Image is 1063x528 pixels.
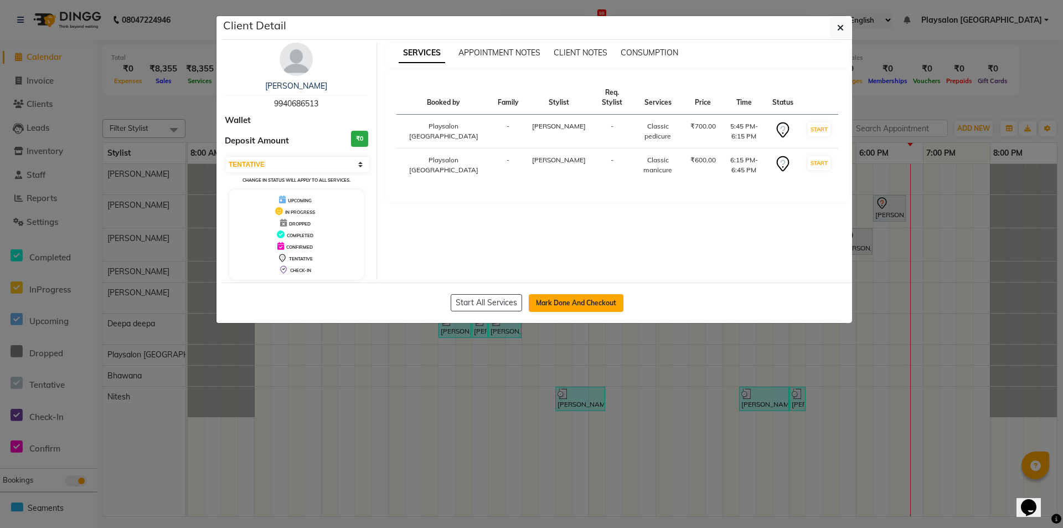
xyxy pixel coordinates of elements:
span: DROPPED [289,221,311,227]
td: Playsalon [GEOGRAPHIC_DATA] [396,148,491,182]
td: Playsalon [GEOGRAPHIC_DATA] [396,115,491,148]
td: - [491,115,525,148]
th: Stylist [525,81,592,115]
span: [PERSON_NAME] [532,122,586,130]
span: [PERSON_NAME] [532,156,586,164]
span: 9940686513 [274,99,318,109]
td: 6:15 PM-6:45 PM [723,148,766,182]
a: [PERSON_NAME] [265,81,327,91]
th: Time [723,81,766,115]
td: - [491,148,525,182]
button: START [808,156,830,170]
iframe: chat widget [1016,484,1052,517]
span: CONSUMPTION [621,48,678,58]
div: ₹700.00 [690,121,716,131]
small: Change in status will apply to all services. [242,177,350,183]
h3: ₹0 [351,131,368,147]
span: IN PROGRESS [285,209,315,215]
span: CLIENT NOTES [554,48,607,58]
button: START [808,122,830,136]
span: CONFIRMED [286,244,313,250]
span: SERVICES [399,43,445,63]
th: Family [491,81,525,115]
span: COMPLETED [287,233,313,238]
div: Classic manicure [639,155,677,175]
span: TENTATIVE [289,256,313,262]
th: Req. Stylist [592,81,632,115]
th: Services [632,81,684,115]
button: Start All Services [451,294,522,311]
span: UPCOMING [288,198,312,203]
div: ₹600.00 [690,155,716,165]
td: 5:45 PM-6:15 PM [723,115,766,148]
span: APPOINTMENT NOTES [458,48,540,58]
th: Price [684,81,723,115]
div: Classic pedicure [639,121,677,141]
th: Booked by [396,81,491,115]
td: - [592,148,632,182]
button: Mark Done And Checkout [529,294,623,312]
td: - [592,115,632,148]
span: CHECK-IN [290,268,311,273]
span: Deposit Amount [225,135,289,147]
h5: Client Detail [223,17,286,34]
img: avatar [280,43,313,76]
span: Wallet [225,114,251,127]
th: Status [766,81,800,115]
